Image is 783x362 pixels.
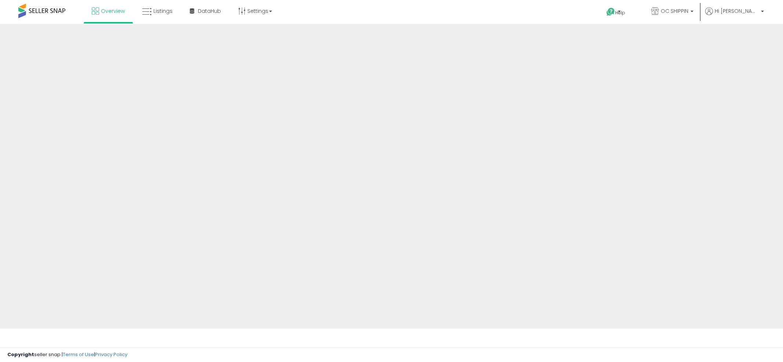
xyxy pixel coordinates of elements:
span: Overview [101,7,125,15]
i: Get Help [606,7,615,17]
span: Hi [PERSON_NAME] [715,7,759,15]
span: DataHub [198,7,221,15]
span: Listings [153,7,173,15]
span: OC SHIPPIN [661,7,688,15]
a: Help [601,2,639,24]
a: Hi [PERSON_NAME] [705,7,764,24]
span: Help [615,10,625,16]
